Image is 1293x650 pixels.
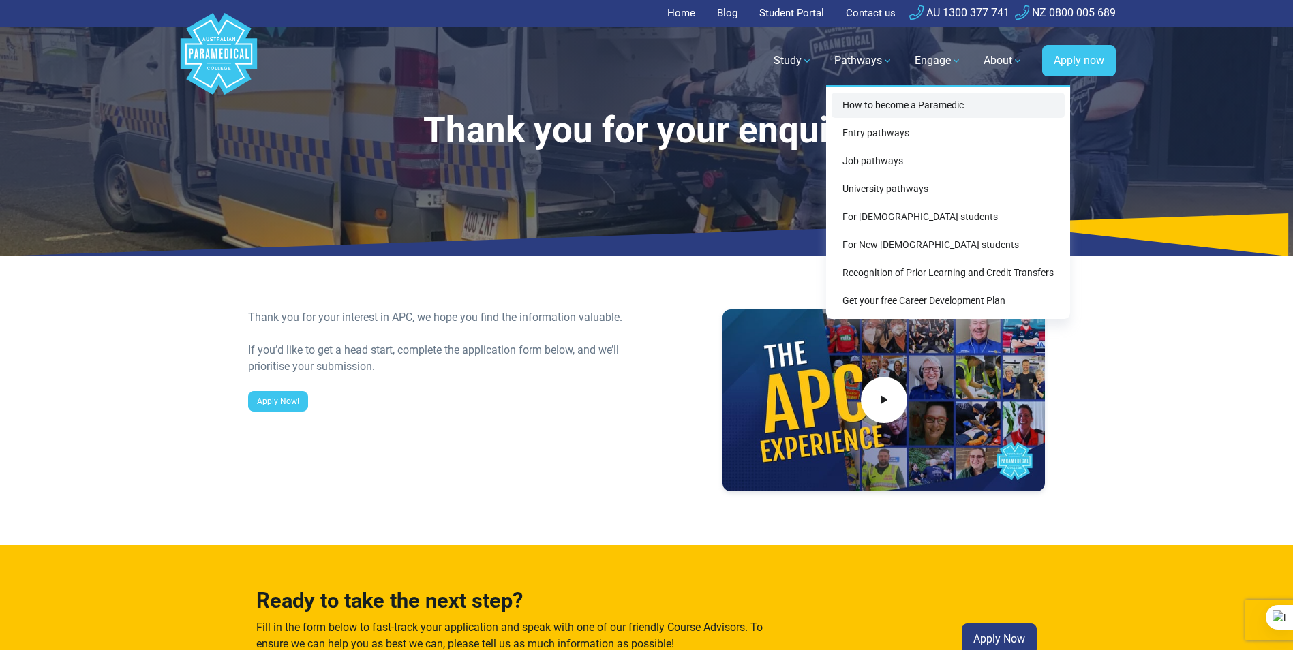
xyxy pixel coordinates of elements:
[975,42,1031,80] a: About
[256,589,772,614] h3: Ready to take the next step?
[248,309,639,326] div: Thank you for your interest in APC, we hope you find the information valuable.
[832,288,1065,313] a: Get your free Career Development Plan
[248,391,308,412] a: Apply Now!
[907,42,970,80] a: Engage
[832,204,1065,230] a: For [DEMOGRAPHIC_DATA] students
[832,260,1065,285] a: Recognition of Prior Learning and Credit Transfers
[832,93,1065,118] a: How to become a Paramedic
[248,342,639,375] div: If you’d like to get a head start, complete the application form below, and we’ll prioritise your...
[832,232,1065,258] a: For New [DEMOGRAPHIC_DATA] students
[826,85,1070,319] div: Pathways
[248,109,1046,152] h1: Thank you for your enquiry!
[832,176,1065,202] a: University pathways
[909,6,1009,19] a: AU 1300 377 741
[826,42,901,80] a: Pathways
[832,149,1065,174] a: Job pathways
[832,121,1065,146] a: Entry pathways
[765,42,821,80] a: Study
[178,27,260,95] a: Australian Paramedical College
[1015,6,1116,19] a: NZ 0800 005 689
[1042,45,1116,76] a: Apply now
